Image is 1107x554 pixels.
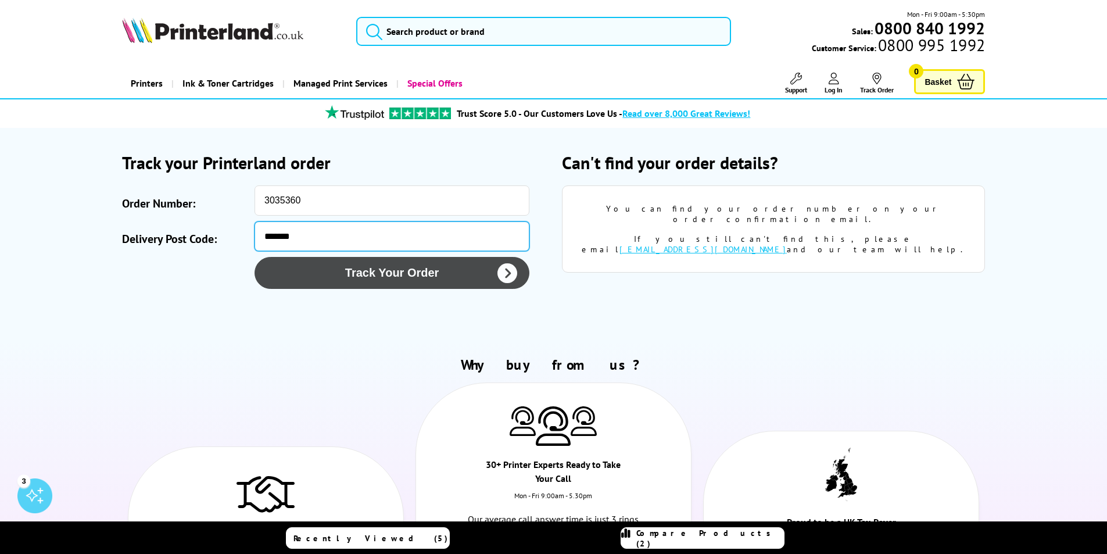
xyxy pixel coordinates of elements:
[286,527,450,549] a: Recently Viewed (5)
[255,185,529,216] input: eg: SOA123456 or SO123456
[825,85,843,94] span: Log In
[510,406,536,436] img: Printer Experts
[914,69,985,94] a: Basket 0
[122,191,249,216] label: Order Number:
[171,69,282,98] a: Ink & Toner Cartridges
[785,73,807,94] a: Support
[320,105,389,120] img: trustpilot rating
[580,234,967,255] div: If you still can't find this, please email and our team will help.
[457,108,750,119] a: Trust Score 5.0 - Our Customers Love Us -Read over 8,000 Great Reviews!
[122,17,303,43] img: Printerland Logo
[925,74,951,90] span: Basket
[825,448,857,501] img: UK tax payer
[876,40,985,51] span: 0800 995 1992
[237,470,295,517] img: Trusted Service
[122,69,171,98] a: Printers
[122,151,545,174] h2: Track your Printerland order
[852,26,873,37] span: Sales:
[622,108,750,119] span: Read over 8,000 Great Reviews!
[621,527,784,549] a: Compare Products (2)
[416,491,691,512] div: Mon - Fri 9:00am - 5.30pm
[255,257,529,289] button: Track Your Order
[485,458,622,491] div: 30+ Printer Experts Ready to Take Your Call
[389,108,451,119] img: trustpilot rating
[293,533,448,544] span: Recently Viewed (5)
[396,69,471,98] a: Special Offers
[875,17,985,39] b: 0800 840 1992
[909,64,923,78] span: 0
[562,151,985,174] h2: Can't find your order details?
[825,73,843,94] a: Log In
[122,17,342,45] a: Printerland Logo
[873,23,985,34] a: 0800 840 1992
[122,227,249,251] label: Delivery Post Code:
[812,40,985,53] span: Customer Service:
[356,17,731,46] input: Search product or brand
[457,512,650,527] p: Our average call answer time is just 3 rings
[182,69,274,98] span: Ink & Toner Cartridges
[122,356,986,374] h2: Why buy from us?
[536,406,571,446] img: Printer Experts
[785,85,807,94] span: Support
[580,203,967,224] div: You can find your order number on your order confirmation email.
[571,406,597,436] img: Printer Experts
[860,73,894,94] a: Track Order
[282,69,396,98] a: Managed Print Services
[907,9,985,20] span: Mon - Fri 9:00am - 5:30pm
[772,515,910,535] div: Proud to be a UK Tax-Payer
[17,474,30,487] div: 3
[619,244,787,255] a: [EMAIL_ADDRESS][DOMAIN_NAME]
[636,528,784,549] span: Compare Products (2)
